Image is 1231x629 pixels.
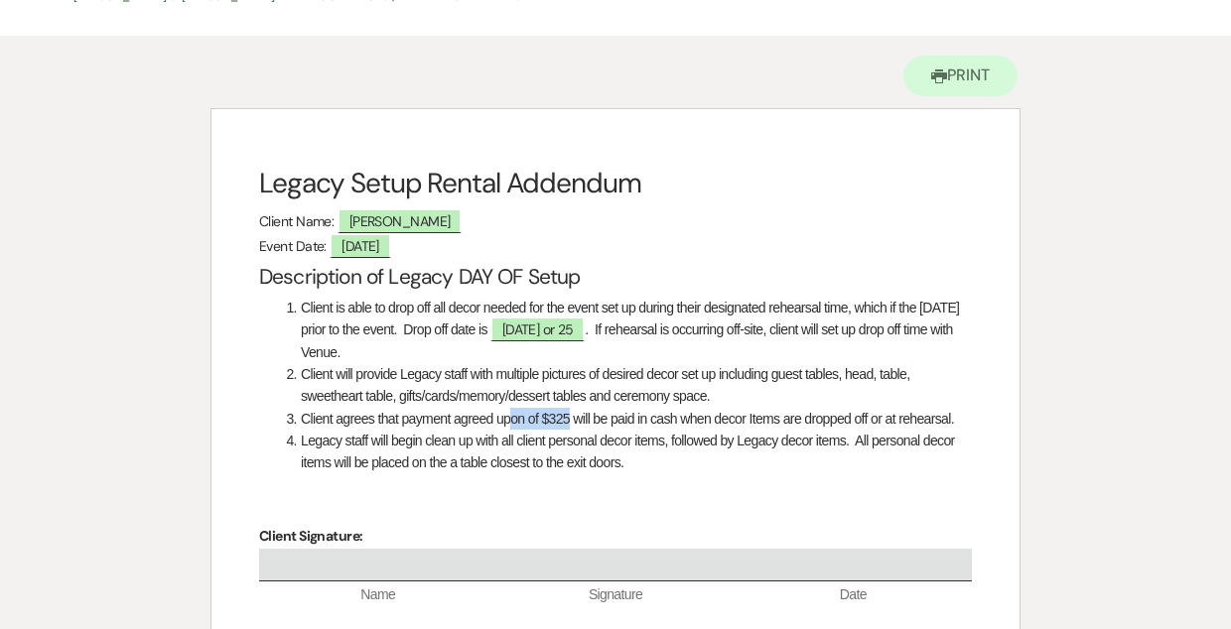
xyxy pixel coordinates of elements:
span: Name [259,585,496,605]
span: Signature [496,585,734,605]
p: Client Name: [259,209,972,234]
li: Client is able to drop off all decor needed for the event set up during their designated rehearsa... [280,297,972,363]
p: Event Date: [259,234,972,259]
li: Client agrees that payment agreed upon of $325 will be paid in cash when decor Items are dropped ... [280,408,972,430]
h1: Legacy Setup Rental Addendum [259,159,972,208]
li: Legacy staff will begin clean up with all client personal decor items, followed by Legacy decor i... [280,430,972,474]
span: [PERSON_NAME] [338,208,463,233]
span: [DATE] [330,233,391,258]
li: Client will provide Legacy staff with multiple pictures of desired decor set up including guest t... [280,363,972,408]
h2: Description of Legacy DAY OF Setup [259,259,972,297]
strong: Client Signature: [259,527,362,545]
span: Date [735,585,972,605]
button: Print [903,56,1018,96]
span: [DATE] or 25 [490,316,585,341]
